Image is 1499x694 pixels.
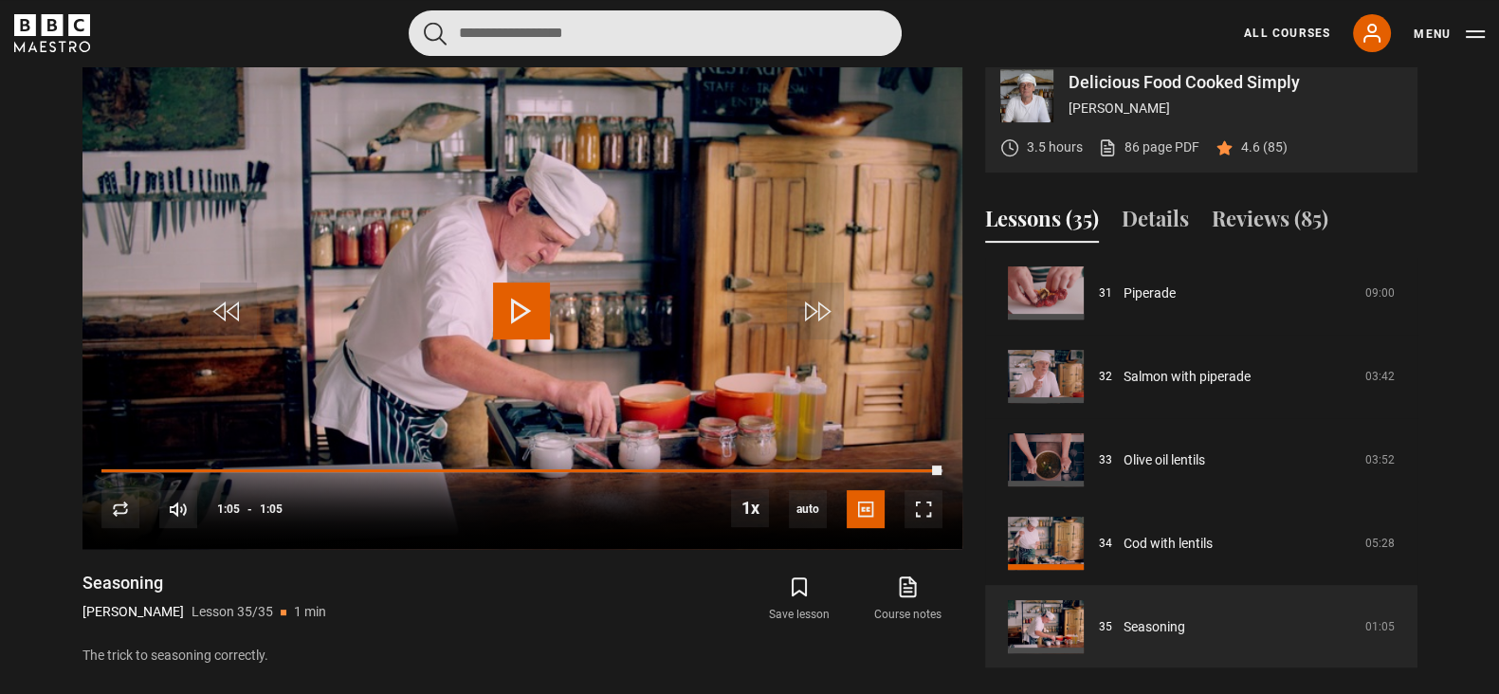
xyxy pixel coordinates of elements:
input: Search [409,10,902,56]
button: Details [1122,203,1189,243]
button: Submit the search query [424,22,447,46]
button: Mute [159,490,197,528]
span: - [247,502,252,516]
p: 1 min [294,602,326,622]
a: Course notes [853,572,961,627]
p: 3.5 hours [1027,137,1083,157]
svg: BBC Maestro [14,14,90,52]
button: Reviews (85) [1212,203,1328,243]
span: 1:05 [260,492,283,526]
a: All Courses [1244,25,1330,42]
div: Progress Bar [101,469,941,473]
button: Captions [847,490,885,528]
video-js: Video Player [82,54,962,549]
button: Lessons (35) [985,203,1099,243]
p: Delicious Food Cooked Simply [1069,74,1402,91]
span: 1:05 [217,492,240,526]
h1: Seasoning [82,572,326,594]
p: The trick to seasoning correctly. [82,646,962,666]
button: Toggle navigation [1414,25,1485,44]
a: Salmon with piperade [1124,367,1251,387]
button: Save lesson [745,572,853,627]
p: Lesson 35/35 [192,602,273,622]
a: Olive oil lentils [1124,450,1205,470]
p: [PERSON_NAME] [82,602,184,622]
a: 86 page PDF [1098,137,1199,157]
p: [PERSON_NAME] [1069,99,1402,119]
p: 4.6 (85) [1241,137,1288,157]
button: Playback Rate [731,489,769,527]
a: Cod with lentils [1124,534,1213,554]
span: auto [789,490,827,528]
button: Fullscreen [905,490,942,528]
a: Seasoning [1124,617,1185,637]
a: Piperade [1124,283,1176,303]
div: Current quality: 720p [789,490,827,528]
button: Replay [101,490,139,528]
